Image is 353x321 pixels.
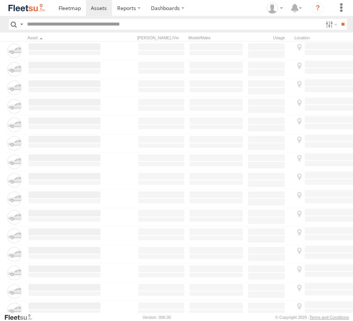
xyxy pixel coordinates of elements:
div: [PERSON_NAME]./Vin [137,35,185,40]
a: Terms and Conditions [310,315,349,320]
div: Wayne Betts [264,3,286,14]
img: fleetsu-logo-horizontal.svg [7,3,46,13]
div: Model/Make [188,35,244,40]
div: © Copyright 2025 - [275,315,349,320]
div: Click to Sort [27,35,102,40]
div: Usage [247,35,291,40]
label: Search Filter Options [323,19,339,30]
div: Version: 306.00 [143,315,171,320]
label: Search Query [19,19,24,30]
i: ? [312,2,324,14]
a: Visit our Website [4,314,38,321]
